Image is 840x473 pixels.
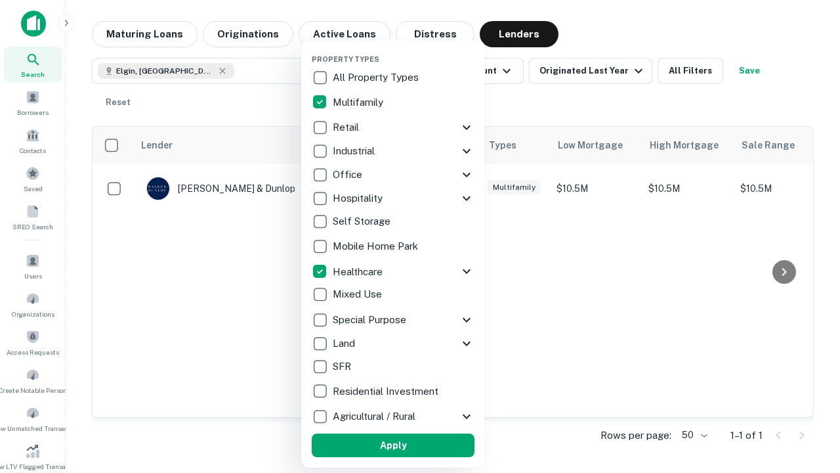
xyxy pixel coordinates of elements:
[312,55,379,63] span: Property Types
[333,214,393,229] p: Self Storage
[333,70,421,85] p: All Property Types
[333,143,377,159] p: Industrial
[312,163,474,187] div: Office
[333,120,362,135] p: Retail
[333,409,418,424] p: Agricultural / Rural
[312,434,474,457] button: Apply
[312,139,474,163] div: Industrial
[333,264,385,280] p: Healthcare
[333,286,385,302] p: Mixed Use
[333,238,421,254] p: Mobile Home Park
[774,326,840,389] iframe: Chat Widget
[333,167,365,183] p: Office
[333,312,409,328] p: Special Purpose
[312,332,474,355] div: Land
[333,191,385,206] p: Hospitality
[312,116,474,139] div: Retail
[333,359,354,374] p: SFR
[312,308,474,332] div: Special Purpose
[312,259,474,283] div: Healthcare
[312,187,474,210] div: Hospitality
[333,384,441,399] p: Residential Investment
[333,336,358,351] p: Land
[312,405,474,428] div: Agricultural / Rural
[333,95,386,110] p: Multifamily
